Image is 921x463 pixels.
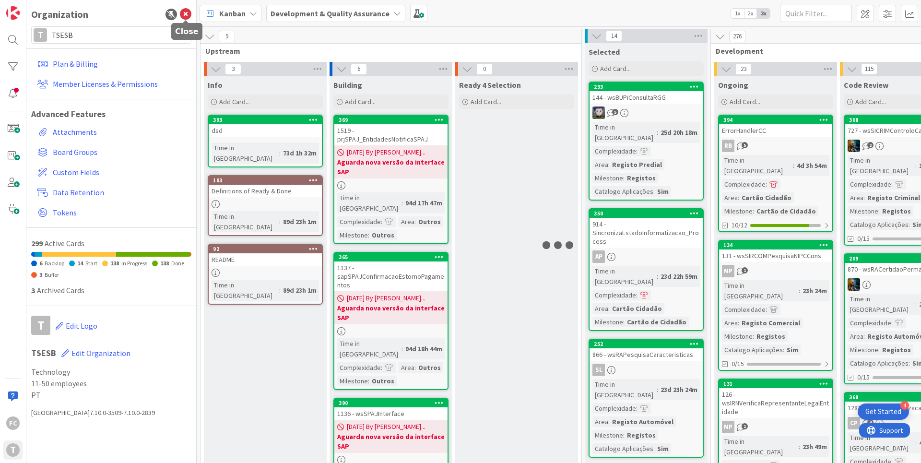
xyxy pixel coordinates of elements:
[592,290,636,300] div: Complexidade
[592,107,605,119] img: LS
[848,358,909,368] div: Catalogo Aplicações
[592,416,608,427] div: Area
[39,271,42,278] span: 3
[334,407,448,420] div: 1136 - wsSPAJInterface
[915,160,917,171] span: :
[608,416,610,427] span: :
[857,372,870,382] span: 0/15
[625,317,689,327] div: Cartão de Cidadão
[53,146,188,158] span: Board Groups
[915,438,917,448] span: :
[608,159,610,170] span: :
[414,216,416,227] span: :
[719,249,832,262] div: 131 - wsSIRCOMPesquisaNIPCCons
[600,64,631,73] span: Add Card...
[339,117,448,123] div: 369
[742,142,748,148] span: 5
[653,186,655,197] span: :
[592,146,636,156] div: Complexidade
[333,252,449,390] a: 3651137 - sapSPAJConfirmacaoEstornoPagamentos[DATE] By [PERSON_NAME]...Aguarda nova versão da int...
[799,285,800,296] span: :
[719,116,832,137] div: 394ErrorHandlerCC
[31,237,191,249] div: Active Cards
[623,430,625,440] span: :
[31,238,43,248] span: 299
[623,173,625,183] span: :
[589,208,704,331] a: 350914 - SincronizaEstadoInformatizacao_ProcessAPTime in [GEOGRAPHIC_DATA]:23d 22h 59mComplexidad...
[281,216,319,227] div: 89d 23h 1m
[334,253,448,261] div: 365
[34,55,191,72] a: Plan & Billing
[722,280,799,301] div: Time in [GEOGRAPHIC_DATA]
[590,91,703,104] div: 144 - wsBUPiConsultaRGG
[783,344,784,355] span: :
[337,338,401,359] div: Time in [GEOGRAPHIC_DATA]
[279,285,281,296] span: :
[337,216,381,227] div: Complexidade
[844,80,888,90] span: Code Review
[722,331,753,342] div: Milestone
[219,97,250,106] span: Add Card...
[592,303,608,314] div: Area
[722,140,734,152] div: RB
[848,155,915,176] div: Time in [GEOGRAPHIC_DATA]
[722,206,753,216] div: Milestone
[208,80,223,90] span: Info
[742,423,748,429] span: 1
[719,116,832,124] div: 394
[657,384,658,395] span: :
[209,245,322,266] div: 92README
[754,331,788,342] div: Registos
[337,230,368,240] div: Milestone
[34,184,191,201] a: Data Retention
[471,97,501,106] span: Add Card...
[719,388,832,418] div: 126 - wsIRNVerificaRepresentanteLegalEntidade
[915,299,917,309] span: :
[45,271,59,278] span: Buffer
[739,318,803,328] div: Registo Comercial
[592,250,605,263] div: AP
[735,63,752,75] span: 23
[594,210,703,217] div: 350
[800,285,829,296] div: 23h 24m
[793,160,794,171] span: :
[209,245,322,253] div: 92
[271,9,390,18] b: Development & Quality Assurance
[861,63,877,75] span: 115
[636,290,638,300] span: :
[610,303,664,314] div: Cartão Cidadão
[34,28,47,42] div: T
[345,97,376,106] span: Add Card...
[753,331,754,342] span: :
[403,344,445,354] div: 94d 18h 44m
[110,260,119,267] span: 138
[225,63,241,75] span: 3
[476,63,493,75] span: 0
[213,246,322,252] div: 92
[878,206,880,216] span: :
[209,185,322,197] div: Definitions of Ready & Done
[334,399,448,407] div: 390
[590,209,703,248] div: 350914 - SincronizaEstadoInformatizacao_Process
[606,30,622,42] span: 14
[208,115,323,167] a: 393dsdTime in [GEOGRAPHIC_DATA]:73d 1h 32m
[722,421,734,433] div: MP
[738,192,739,203] span: :
[590,340,703,348] div: 252
[53,207,188,218] span: Tokens
[848,318,891,328] div: Complexidade
[723,380,832,387] div: 131
[414,362,416,373] span: :
[212,142,279,164] div: Time in [GEOGRAPHIC_DATA]
[657,271,658,282] span: :
[739,192,794,203] div: Cartão Cidadão
[337,303,445,322] b: Aguarda nova versão da interface SAP
[334,261,448,291] div: 1137 - sapSPAJConfirmacaoEstornoPagamentos
[45,260,64,267] span: Backlog
[71,348,130,358] span: Edit Organization
[855,97,886,106] span: Add Card...
[212,280,279,301] div: Time in [GEOGRAPHIC_DATA]
[880,206,913,216] div: Registos
[719,265,832,277] div: MP
[334,124,448,145] div: 1519 - prjSPAJ_EntidadesNotificaSPAJ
